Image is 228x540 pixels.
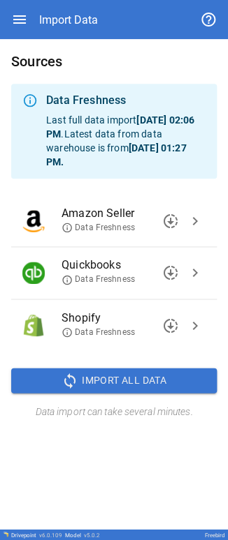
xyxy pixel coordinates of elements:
img: Amazon Seller [22,210,45,232]
div: Import Data [39,13,98,27]
span: Data Freshness [62,273,135,285]
h6: Data import can take several minutes. [11,404,217,419]
span: Amazon Seller [62,205,183,222]
span: sync [62,372,78,389]
p: Last full data import . Latest data from data warehouse is from [46,113,206,169]
b: [DATE] 02:06 PM [46,114,194,140]
span: Quickbooks [62,257,183,273]
div: Data Freshness [46,92,206,109]
img: Shopify [22,314,45,336]
span: downloading [162,264,179,281]
span: chevron_right [187,317,204,333]
span: downloading [162,317,179,333]
span: Data Freshness [62,326,135,338]
span: Import All Data [82,371,166,389]
span: v 6.0.109 [39,532,62,538]
span: downloading [162,213,179,230]
button: Import All Data [11,368,217,393]
b: [DATE] 01:27 PM . [46,142,186,167]
span: chevron_right [187,264,204,281]
div: Freebird [205,532,225,538]
span: v 5.0.2 [84,532,100,538]
h6: Sources [11,50,217,73]
span: Data Freshness [62,222,135,234]
div: Model [65,532,100,538]
img: Quickbooks [22,262,45,284]
div: Drivepoint [11,532,62,538]
img: Drivepoint [3,531,8,537]
span: Shopify [62,309,183,326]
span: chevron_right [187,213,204,230]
